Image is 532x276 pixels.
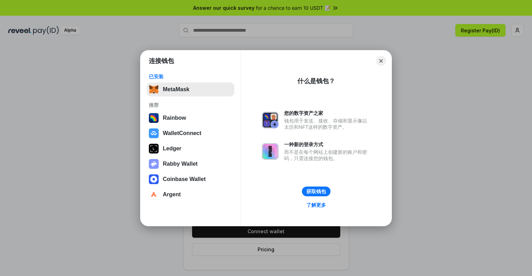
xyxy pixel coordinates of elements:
img: svg+xml,%3Csvg%20xmlns%3D%22http%3A%2F%2Fwww.w3.org%2F2000%2Fsvg%22%20fill%3D%22none%22%20viewBox... [262,143,279,160]
img: svg+xml,%3Csvg%20width%3D%2228%22%20height%3D%2228%22%20viewBox%3D%220%200%2028%2028%22%20fill%3D... [149,190,159,199]
div: 已安装 [149,73,232,80]
div: MetaMask [163,86,189,93]
div: 了解更多 [306,202,326,208]
div: WalletConnect [163,130,202,136]
div: Coinbase Wallet [163,176,206,182]
button: MetaMask [147,82,234,96]
div: 什么是钱包？ [297,77,335,85]
div: 钱包用于发送、接收、存储和显示像以太坊和NFT这样的数字资产。 [284,118,371,130]
img: svg+xml,%3Csvg%20fill%3D%22none%22%20height%3D%2233%22%20viewBox%3D%220%200%2035%2033%22%20width%... [149,85,159,94]
button: Argent [147,188,234,202]
button: Coinbase Wallet [147,172,234,186]
div: Rabby Wallet [163,161,198,167]
button: Rabby Wallet [147,157,234,171]
img: svg+xml,%3Csvg%20xmlns%3D%22http%3A%2F%2Fwww.w3.org%2F2000%2Fsvg%22%20fill%3D%22none%22%20viewBox... [262,112,279,128]
button: Rainbow [147,111,234,125]
div: 而不是在每个网站上创建新的账户和密码，只需连接您的钱包。 [284,149,371,161]
img: svg+xml,%3Csvg%20width%3D%22120%22%20height%3D%22120%22%20viewBox%3D%220%200%20120%20120%22%20fil... [149,113,159,123]
div: Ledger [163,145,181,152]
button: WalletConnect [147,126,234,140]
img: svg+xml,%3Csvg%20xmlns%3D%22http%3A%2F%2Fwww.w3.org%2F2000%2Fsvg%22%20fill%3D%22none%22%20viewBox... [149,159,159,169]
div: Argent [163,191,181,198]
img: svg+xml,%3Csvg%20width%3D%2228%22%20height%3D%2228%22%20viewBox%3D%220%200%2028%2028%22%20fill%3D... [149,174,159,184]
div: Rainbow [163,115,186,121]
img: svg+xml,%3Csvg%20width%3D%2228%22%20height%3D%2228%22%20viewBox%3D%220%200%2028%2028%22%20fill%3D... [149,128,159,138]
button: Ledger [147,142,234,156]
a: 了解更多 [302,200,330,210]
div: 您的数字资产之家 [284,110,371,116]
div: 获取钱包 [306,188,326,195]
div: 一种新的登录方式 [284,141,371,148]
button: 获取钱包 [302,187,330,196]
h1: 连接钱包 [149,57,174,65]
button: Close [376,56,386,66]
div: 推荐 [149,102,232,108]
img: svg+xml,%3Csvg%20xmlns%3D%22http%3A%2F%2Fwww.w3.org%2F2000%2Fsvg%22%20width%3D%2228%22%20height%3... [149,144,159,153]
